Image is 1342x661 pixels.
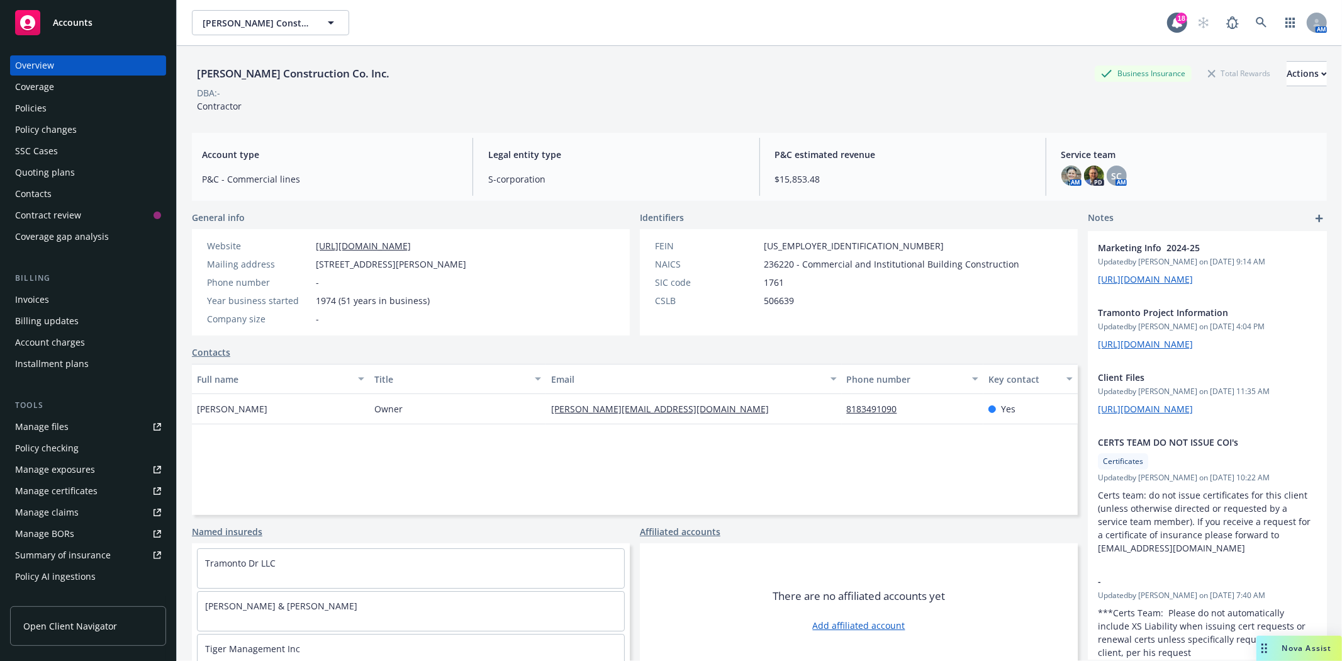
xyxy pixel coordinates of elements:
[10,460,166,480] a: Manage exposures
[15,55,54,76] div: Overview
[10,272,166,285] div: Billing
[192,211,245,224] span: General info
[1088,211,1114,226] span: Notes
[10,141,166,161] a: SSC Cases
[764,257,1019,271] span: 236220 - Commercial and Institutional Building Construction
[10,567,166,587] a: Policy AI ingestions
[488,172,744,186] span: S-corporation
[15,184,52,204] div: Contacts
[316,294,430,307] span: 1974 (51 years in business)
[1098,241,1284,254] span: Marketing Info 2024-25
[655,276,759,289] div: SIC code
[983,364,1078,394] button: Key contact
[316,276,319,289] span: -
[202,148,457,161] span: Account type
[1098,590,1317,601] span: Updated by [PERSON_NAME] on [DATE] 7:40 AM
[23,619,117,633] span: Open Client Navigator
[10,184,166,204] a: Contacts
[10,55,166,76] a: Overview
[15,481,98,501] div: Manage certificates
[15,545,111,565] div: Summary of insurance
[15,98,47,118] div: Policies
[15,290,49,310] div: Invoices
[1202,65,1277,81] div: Total Rewards
[1176,13,1187,24] div: 18
[1098,489,1313,554] span: Certs team: do not issue certificates for this client (unless otherwise directed or requested by ...
[640,525,720,538] a: Affiliated accounts
[15,311,79,331] div: Billing updates
[205,557,276,569] a: Tramonto Dr LLC
[655,239,759,252] div: FEIN
[10,120,166,140] a: Policy changes
[53,18,92,28] span: Accounts
[197,100,242,112] span: Contractor
[374,373,528,386] div: Title
[10,311,166,331] a: Billing updates
[10,399,166,412] div: Tools
[10,502,166,523] a: Manage claims
[1098,371,1284,384] span: Client Files
[15,227,109,247] div: Coverage gap analysis
[764,276,784,289] span: 1761
[192,65,394,82] div: [PERSON_NAME] Construction Co. Inc.
[10,332,166,353] a: Account charges
[192,346,230,359] a: Contacts
[10,227,166,247] a: Coverage gap analysis
[192,10,349,35] button: [PERSON_NAME] Construction Co. Inc.
[1098,472,1317,483] span: Updated by [PERSON_NAME] on [DATE] 10:22 AM
[202,172,457,186] span: P&C - Commercial lines
[1084,166,1104,186] img: photo
[1249,10,1274,35] a: Search
[10,438,166,458] a: Policy checking
[1098,436,1284,449] span: CERTS TEAM DO NOT ISSUE COI's
[1098,403,1193,415] a: [URL][DOMAIN_NAME]
[1098,273,1193,285] a: [URL][DOMAIN_NAME]
[988,373,1059,386] div: Key contact
[15,417,69,437] div: Manage files
[842,364,983,394] button: Phone number
[773,589,945,604] span: There are no affiliated accounts yet
[1287,62,1327,86] div: Actions
[1088,361,1327,426] div: Client FilesUpdatedby [PERSON_NAME] on [DATE] 11:35 AM[URL][DOMAIN_NAME]
[775,172,1031,186] span: $15,853.48
[316,240,411,252] a: [URL][DOMAIN_NAME]
[205,643,300,655] a: Tiger Management Inc
[10,524,166,544] a: Manage BORs
[15,460,95,480] div: Manage exposures
[197,86,220,99] div: DBA: -
[775,148,1031,161] span: P&C estimated revenue
[1103,456,1143,467] span: Certificates
[764,294,794,307] span: 506639
[192,525,262,538] a: Named insureds
[1098,606,1317,659] p: ***Certs Team: Please do not automatically include XS Liability when issuing cert requests or ren...
[203,16,311,30] span: [PERSON_NAME] Construction Co. Inc.
[15,567,96,587] div: Policy AI ingestions
[1088,296,1327,361] div: Tramonto Project InformationUpdatedby [PERSON_NAME] on [DATE] 4:04 PM[URL][DOMAIN_NAME]
[1256,636,1272,661] div: Drag to move
[1098,306,1284,319] span: Tramonto Project Information
[1088,426,1327,565] div: CERTS TEAM DO NOT ISSUE COI'sCertificatesUpdatedby [PERSON_NAME] on [DATE] 10:22 AMCerts team: do...
[10,77,166,97] a: Coverage
[197,373,350,386] div: Full name
[192,364,369,394] button: Full name
[15,120,77,140] div: Policy changes
[1287,61,1327,86] button: Actions
[10,417,166,437] a: Manage files
[15,162,75,183] div: Quoting plans
[1061,166,1082,186] img: photo
[655,294,759,307] div: CSLB
[15,438,79,458] div: Policy checking
[15,524,74,544] div: Manage BORs
[813,619,905,632] a: Add affiliated account
[207,312,311,325] div: Company size
[10,5,166,40] a: Accounts
[847,403,907,415] a: 8183491090
[205,600,357,612] a: [PERSON_NAME] & [PERSON_NAME]
[374,402,403,415] span: Owner
[1220,10,1245,35] a: Report a Bug
[1098,386,1317,397] span: Updated by [PERSON_NAME] on [DATE] 11:35 AM
[15,141,58,161] div: SSC Cases
[764,239,944,252] span: [US_EMPLOYER_IDENTIFICATION_NUMBER]
[1098,256,1317,268] span: Updated by [PERSON_NAME] on [DATE] 9:14 AM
